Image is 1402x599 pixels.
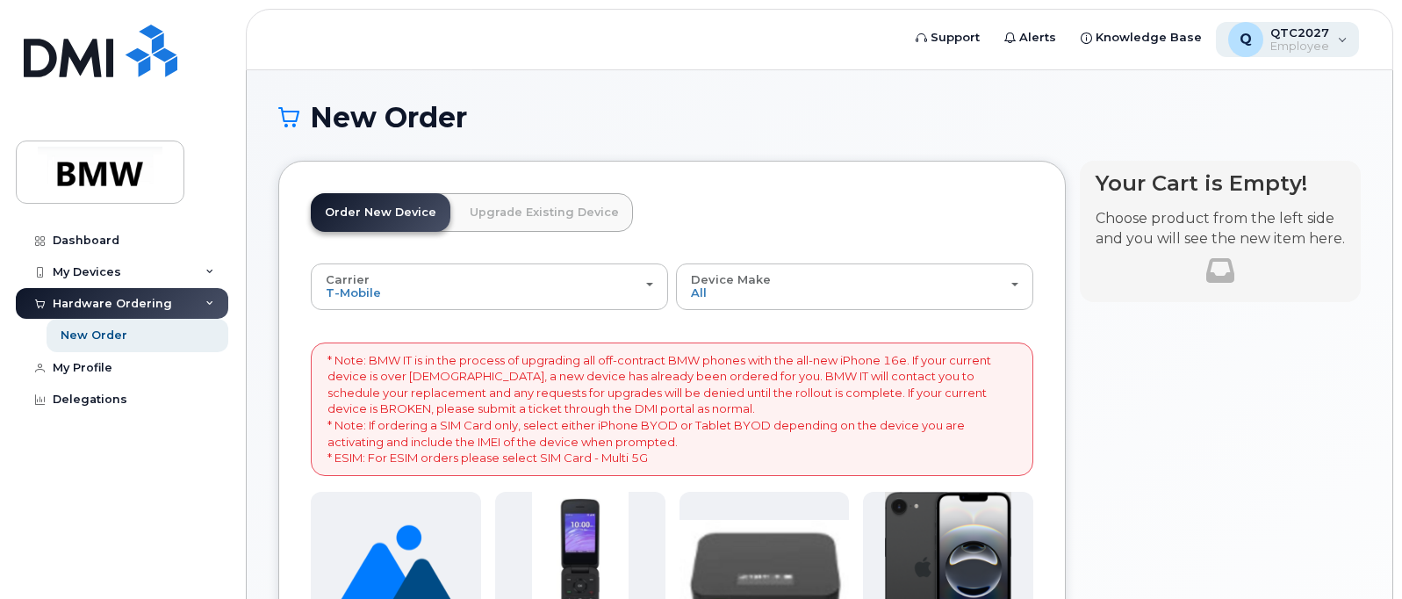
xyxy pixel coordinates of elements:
button: Carrier T-Mobile [311,263,668,309]
span: All [691,285,707,299]
h4: Your Cart is Empty! [1096,171,1345,195]
p: Choose product from the left side and you will see the new item here. [1096,209,1345,249]
button: Device Make All [676,263,1033,309]
h1: New Order [278,102,1361,133]
span: Carrier [326,272,370,286]
span: Device Make [691,272,771,286]
span: T-Mobile [326,285,381,299]
a: Order New Device [311,193,450,232]
a: Upgrade Existing Device [456,193,633,232]
iframe: Messenger Launcher [1326,523,1389,586]
p: * Note: BMW IT is in the process of upgrading all off-contract BMW phones with the all-new iPhone... [327,352,1017,466]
